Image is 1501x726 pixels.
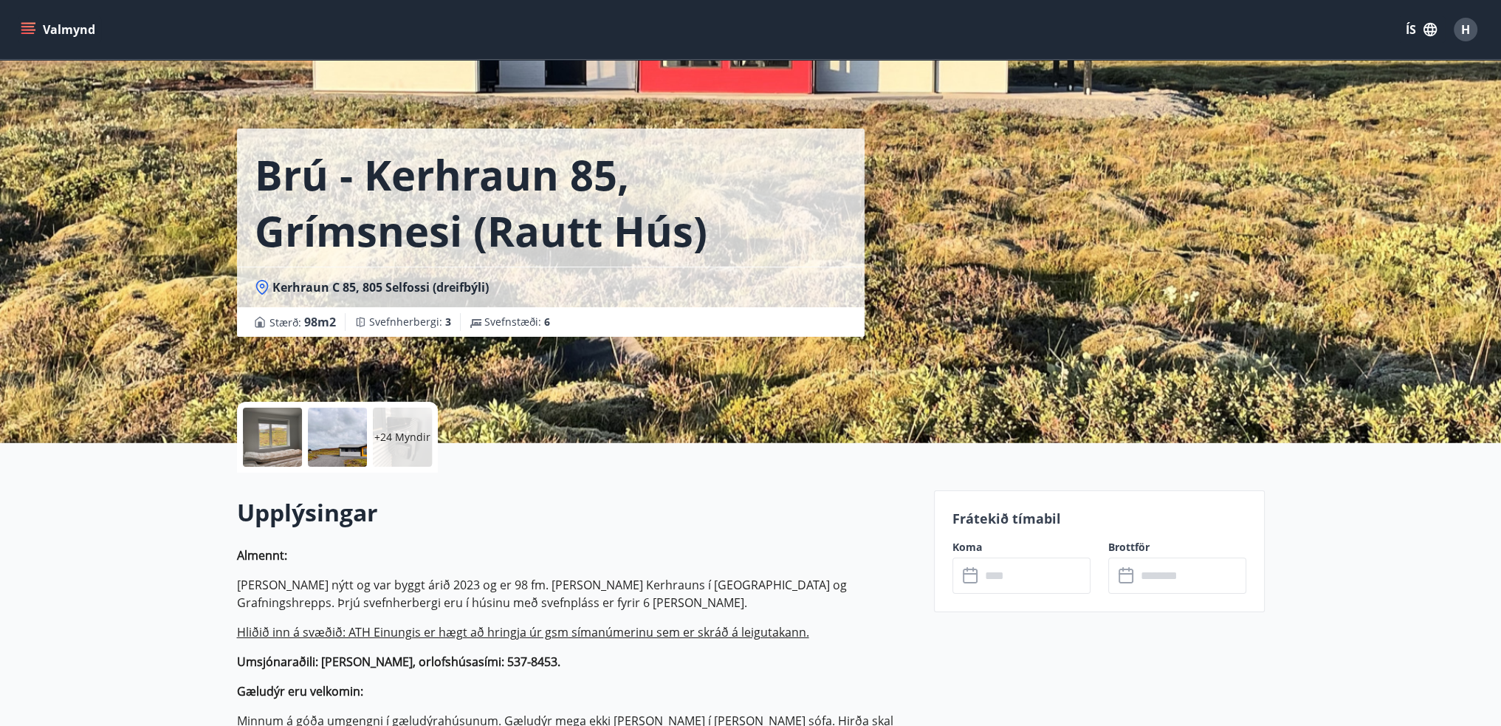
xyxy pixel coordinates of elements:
[237,547,287,564] strong: Almennt:
[544,315,550,329] span: 6
[1448,12,1483,47] button: H
[374,430,430,445] p: +24 Myndir
[255,146,847,258] h1: Brú - Kerhraun 85, Grímsnesi (rautt hús) (gæludýr velkomin)
[1108,540,1246,555] label: Brottför
[484,315,550,329] span: Svefnstæði :
[269,313,336,331] span: Stærð :
[237,624,809,640] ins: Hliðið inn á svæðið: ATH Einungis er hægt að hringja úr gsm símanúmerinu sem er skráð á leigutakann.
[237,654,560,670] strong: Umsjónaraðili: [PERSON_NAME], orlofshúsasími: 537-8453.
[1461,21,1470,38] span: H
[272,279,489,295] span: Kerhraun C 85, 805 Selfossi (dreifbýli)
[952,540,1090,555] label: Koma
[237,496,916,529] h2: Upplýsingar
[952,509,1246,528] p: Frátekið tímabil
[18,16,101,43] button: menu
[369,315,451,329] span: Svefnherbergi :
[304,314,336,330] span: 98 m2
[237,576,916,612] p: [PERSON_NAME] nýtt og var byggt árið 2023 og er 98 fm. [PERSON_NAME] Kerhrauns í [GEOGRAPHIC_DATA...
[237,683,363,699] strong: Gæludýr eru velkomin:
[445,315,451,329] span: 3
[1398,16,1445,43] button: ÍS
